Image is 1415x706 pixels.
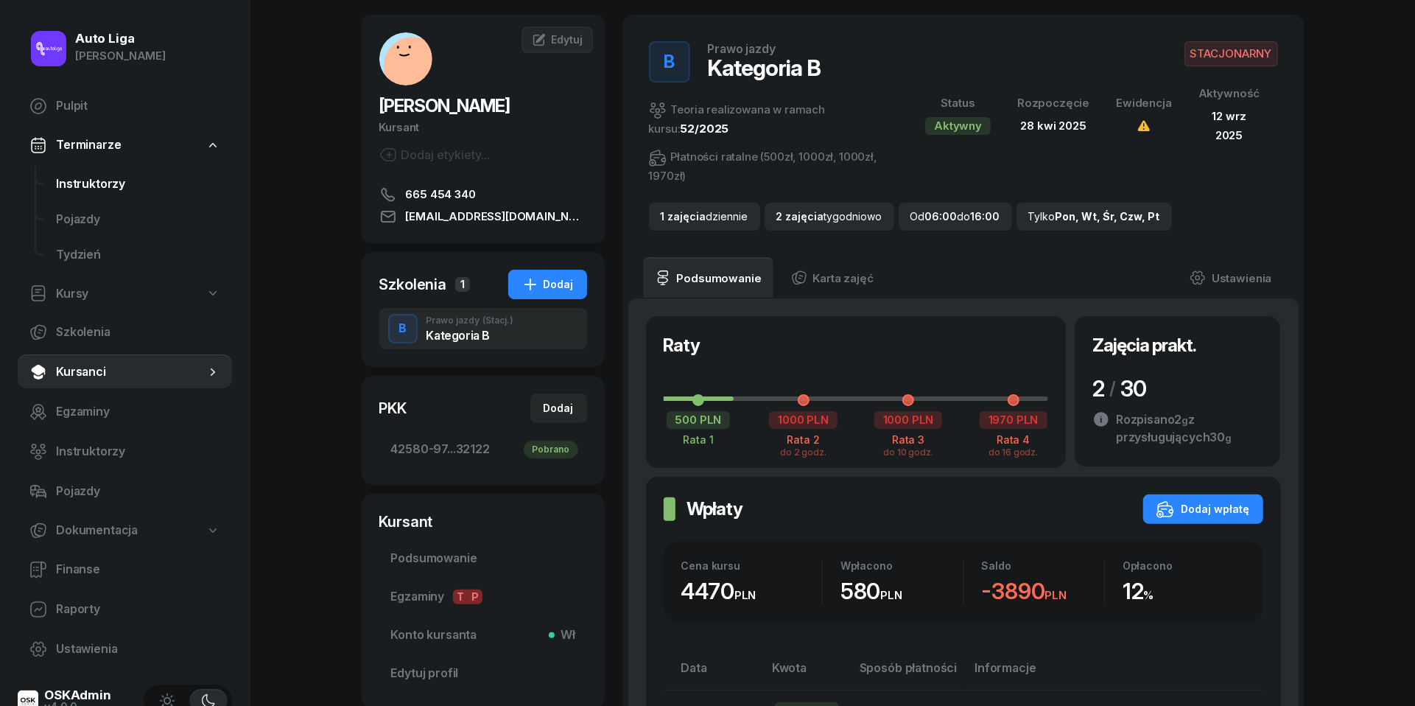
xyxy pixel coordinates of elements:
div: Szkolenia [379,274,447,295]
div: Dodaj wpłatę [1156,500,1250,518]
small: PLN [881,588,903,602]
span: T [453,590,468,604]
div: Aktywność [1198,84,1260,103]
a: [EMAIL_ADDRESS][DOMAIN_NAME] [379,208,587,226]
div: Dodaj [544,399,574,417]
div: Rata 1 [664,433,734,446]
a: Karta zajęć [779,257,885,298]
a: Egzaminy [18,394,232,430]
button: BPrawo jazdy(Stacj.)Kategoria B [379,308,587,349]
div: 500 PLN [667,411,731,429]
span: Ustawienia [56,640,220,659]
span: Szkolenia [56,323,220,342]
span: Instruktorzy [56,442,220,461]
span: Kursanci [56,363,206,382]
div: Kategoria B [426,329,514,341]
small: % [1144,588,1154,602]
div: Ewidencja [1116,94,1172,113]
a: Konto kursantaWł [379,618,587,653]
div: 580 [840,578,963,605]
div: Auto Liga [75,32,166,45]
h2: Wpłaty [687,497,743,521]
span: Wł [555,626,575,645]
span: Kursy [56,284,88,304]
div: PKK [379,398,407,419]
span: Podsumowanie [391,549,575,568]
span: Dokumentacja [56,521,138,540]
span: Edytuj profil [391,664,575,683]
th: Sposób płatności [851,658,966,690]
button: Dodaj [508,270,587,299]
span: Edytuj [551,33,582,46]
span: [PERSON_NAME] [379,95,510,116]
div: Rata 4 [978,433,1048,446]
span: Egzaminy [56,402,220,422]
div: Cena kursu [681,559,823,572]
div: B [393,316,412,341]
button: Dodaj [530,394,587,423]
div: Rozpisano z przysługujących [1116,410,1263,446]
th: Data [664,658,763,690]
a: Tydzień [44,237,232,273]
div: Rata 3 [874,433,944,446]
a: Podsumowanie [379,541,587,576]
span: Egzaminy [391,587,575,607]
span: Instruktorzy [56,175,220,194]
span: [EMAIL_ADDRESS][DOMAIN_NAME] [406,208,587,226]
small: g [1182,415,1189,426]
span: Raporty [56,600,220,619]
a: 42580-97...32122Pobrano [379,432,587,467]
div: Aktywny [925,117,991,135]
small: PLN [1045,588,1067,602]
span: 30 [1120,375,1148,402]
span: Finanse [56,560,220,579]
div: Prawo jazdy [708,43,776,55]
div: 1000 PLN [874,411,943,429]
span: 28 kwi 2025 [1021,119,1086,133]
a: Ustawienia [1178,257,1283,298]
a: Pojazdy [44,202,232,237]
div: [PERSON_NAME] [75,46,166,66]
a: Pulpit [18,88,232,124]
a: Kursy [18,277,232,311]
button: STACJONARNY [1184,41,1278,66]
a: 665 454 340 [379,186,587,203]
div: 4470 [681,578,823,605]
a: Finanse [18,552,232,587]
a: Pojazdy [18,474,232,509]
span: Tydzień [56,245,220,265]
a: EgzaminyTP [379,579,587,615]
a: Raporty [18,592,232,627]
a: Szkolenia [18,315,232,350]
button: B [388,314,418,343]
a: Terminarze [18,128,232,162]
span: Pulpit [56,97,220,116]
div: do 2 godz. [768,446,838,457]
span: 42580-97...32122 [391,440,575,459]
div: do 16 godz. [978,446,1048,457]
div: Teoria realizowana w ramach kursu: [649,100,891,139]
small: PLN [734,588,756,602]
span: Konto kursanta [391,626,575,645]
a: 52/2025 [681,122,729,136]
div: Dodaj [522,276,574,293]
div: / [1109,377,1116,400]
div: Saldo [982,559,1105,572]
span: Pojazdy [56,482,220,501]
div: Kursant [379,118,587,137]
small: g [1225,433,1232,444]
div: Prawo jazdy [426,316,514,325]
div: Rata 2 [768,433,838,446]
span: 665 454 340 [406,186,476,203]
button: Dodaj wpłatę [1143,494,1263,524]
button: Dodaj etykiety... [379,146,491,164]
div: -3890 [982,578,1105,605]
div: 12 [1123,578,1246,605]
a: Instruktorzy [44,167,232,202]
span: (Stacj.) [483,316,514,325]
div: Pobrano [524,441,578,458]
div: OSKAdmin [44,689,111,702]
span: 2 [1175,412,1189,427]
